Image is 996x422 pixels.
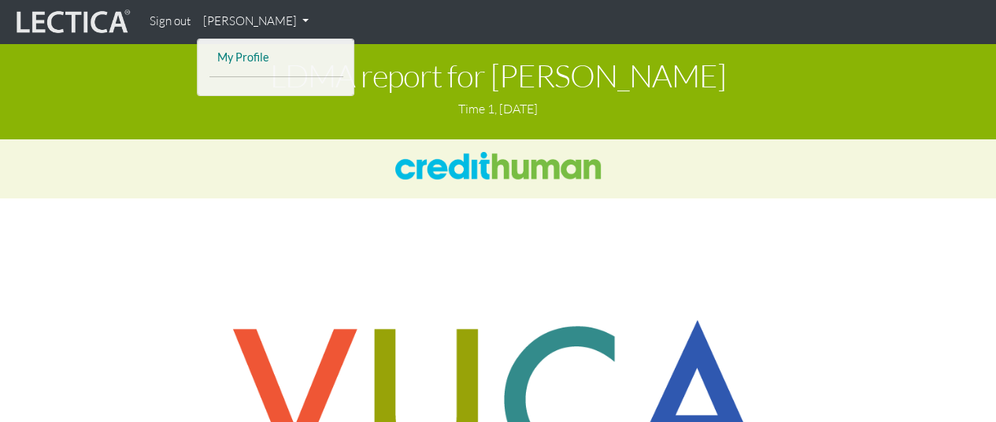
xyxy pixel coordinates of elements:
[213,48,339,68] a: My Profile
[197,6,315,37] a: [PERSON_NAME]
[12,58,984,93] h1: LDMA report for [PERSON_NAME]
[143,6,197,37] a: Sign out
[12,99,984,118] p: Time 1, [DATE]
[13,7,131,37] img: lecticalive
[395,152,601,180] img: Credit Human Logo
